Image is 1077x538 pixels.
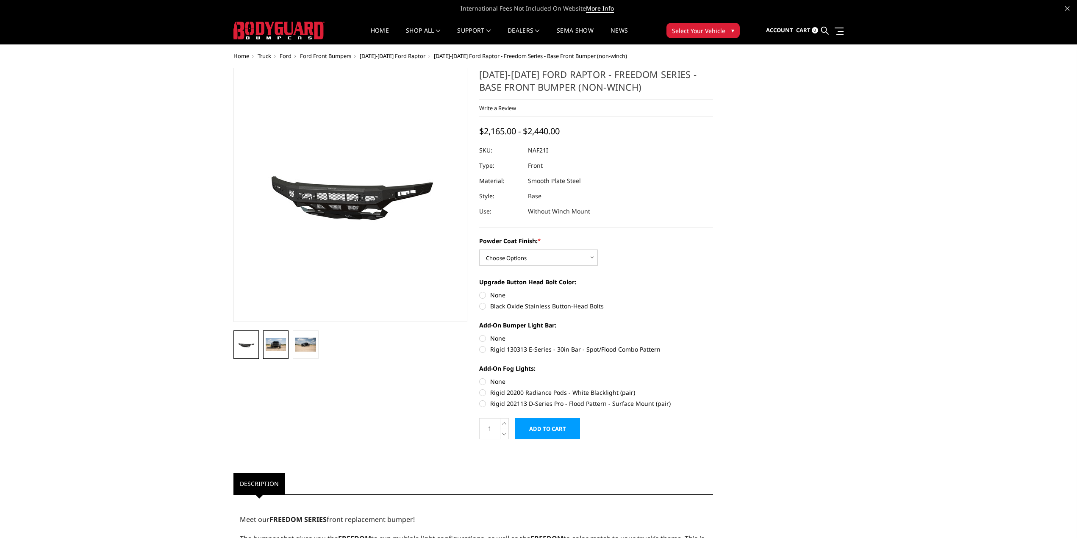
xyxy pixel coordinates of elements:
span: $2,165.00 - $2,440.00 [479,125,560,137]
span: 0 [812,27,818,33]
button: Select Your Vehicle [666,23,740,38]
span: [DATE]-[DATE] Ford Raptor - Freedom Series - Base Front Bumper (non-winch) [434,52,627,60]
label: Rigid 202113 D-Series Pro - Flood Pattern - Surface Mount (pair) [479,399,713,408]
span: Cart [796,26,811,34]
label: Rigid 130313 E-Series - 30in Bar - Spot/Flood Combo Pattern [479,345,713,354]
label: None [479,291,713,300]
h1: [DATE]-[DATE] Ford Raptor - Freedom Series - Base Front Bumper (non-winch) [479,68,713,100]
a: Home [233,52,249,60]
img: 2021-2025 Ford Raptor - Freedom Series - Base Front Bumper (non-winch) [295,338,316,351]
label: Black Oxide Stainless Button-Head Bolts [479,302,713,311]
a: News [611,28,628,44]
a: Ford [280,52,291,60]
dt: SKU: [479,143,522,158]
img: 2021-2025 Ford Raptor - Freedom Series - Base Front Bumper (non-winch) [236,340,256,350]
a: More Info [586,4,614,13]
a: shop all [406,28,440,44]
label: None [479,334,713,343]
dd: NAF21I [528,143,548,158]
dt: Style: [479,189,522,204]
dt: Material: [479,173,522,189]
span: ▾ [731,26,734,35]
img: 2021-2025 Ford Raptor - Freedom Series - Base Front Bumper (non-winch) [266,338,286,352]
dd: Front [528,158,543,173]
a: [DATE]-[DATE] Ford Raptor [360,52,425,60]
label: Add-On Fog Lights: [479,364,713,373]
span: Account [766,26,793,34]
a: Support [457,28,491,44]
span: Select Your Vehicle [672,26,725,35]
img: BODYGUARD BUMPERS [233,22,325,39]
label: Rigid 20200 Radiance Pods - White Blacklight (pair) [479,388,713,397]
label: Upgrade Button Head Bolt Color: [479,277,713,286]
a: Cart 0 [796,19,818,42]
a: Write a Review [479,104,516,112]
input: Add to Cart [515,418,580,439]
label: Add-On Bumper Light Bar: [479,321,713,330]
span: Meet our front replacement bumper! [240,515,415,524]
a: SEMA Show [557,28,594,44]
a: Truck [258,52,271,60]
a: 2021-2025 Ford Raptor - Freedom Series - Base Front Bumper (non-winch) [233,68,467,322]
a: Account [766,19,793,42]
dt: Use: [479,204,522,219]
a: Description [233,473,285,494]
label: None [479,377,713,386]
dd: Without Winch Mount [528,204,590,219]
strong: FREEDOM SERIES [269,515,327,524]
dt: Type: [479,158,522,173]
a: Ford Front Bumpers [300,52,351,60]
dd: Smooth Plate Steel [528,173,581,189]
a: Home [371,28,389,44]
label: Powder Coat Finish: [479,236,713,245]
a: Dealers [508,28,540,44]
dd: Base [528,189,541,204]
